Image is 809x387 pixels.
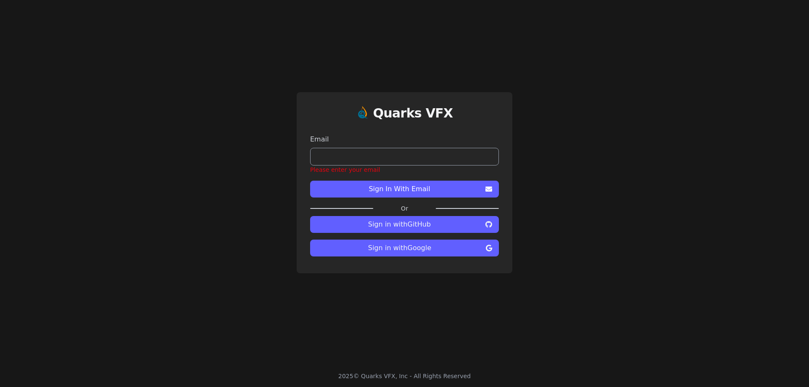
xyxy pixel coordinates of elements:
[317,243,482,253] span: Sign in with Google
[373,204,436,213] label: Or
[317,184,482,194] span: Sign In With Email
[317,219,482,230] span: Sign in with GitHub
[310,240,499,256] button: Sign in withGoogle
[373,106,453,121] h1: Quarks VFX
[338,372,471,380] div: 2025 © Quarks VFX, Inc - All Rights Reserved
[310,181,499,198] button: Sign In With Email
[373,106,453,128] a: Quarks VFX
[310,216,499,233] button: Sign in withGitHub
[310,134,499,144] label: Email
[310,165,499,174] div: Please enter your email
